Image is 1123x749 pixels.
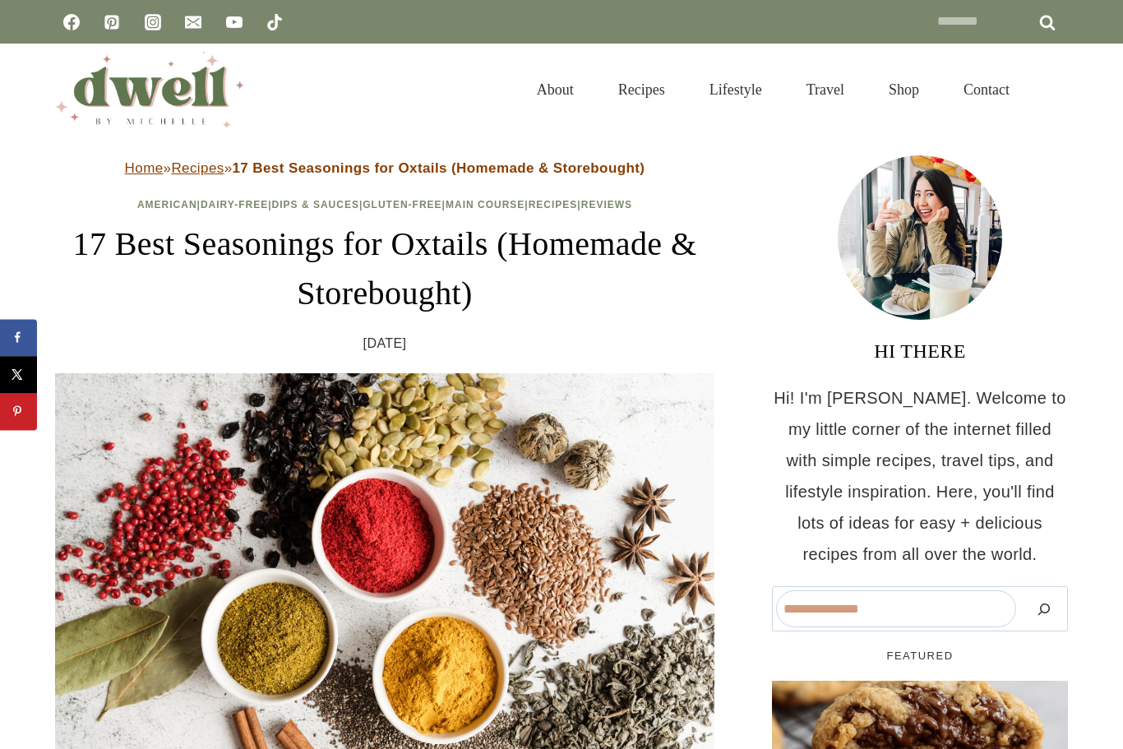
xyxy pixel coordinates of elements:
a: Home [125,160,164,176]
img: DWELL by michelle [55,52,244,127]
a: YouTube [218,6,251,39]
h3: HI THERE [772,336,1068,366]
span: | | | | | | [137,199,632,210]
a: About [515,61,596,118]
a: Instagram [136,6,169,39]
a: Travel [784,61,867,118]
a: Reviews [581,199,632,210]
a: Email [177,6,210,39]
a: TikTok [258,6,291,39]
a: Main Course [446,199,525,210]
a: Dips & Sauces [272,199,359,210]
h5: FEATURED [772,648,1068,664]
strong: 17 Best Seasonings for Oxtails (Homemade & Storebought) [233,160,645,176]
a: Gluten-Free [363,199,441,210]
a: American [137,199,197,210]
button: View Search Form [1040,76,1068,104]
h1: 17 Best Seasonings for Oxtails (Homemade & Storebought) [55,220,714,318]
a: Facebook [55,6,88,39]
a: Recipes [529,199,578,210]
time: [DATE] [363,331,407,356]
a: Recipes [596,61,687,118]
p: Hi! I'm [PERSON_NAME]. Welcome to my little corner of the internet filled with simple recipes, tr... [772,382,1068,570]
a: Shop [867,61,941,118]
a: Lifestyle [687,61,784,118]
a: Pinterest [95,6,128,39]
span: » » [125,160,645,176]
nav: Primary Navigation [515,61,1032,118]
a: Contact [941,61,1032,118]
a: Dairy-Free [201,199,268,210]
a: Recipes [171,160,224,176]
button: Search [1024,590,1064,627]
